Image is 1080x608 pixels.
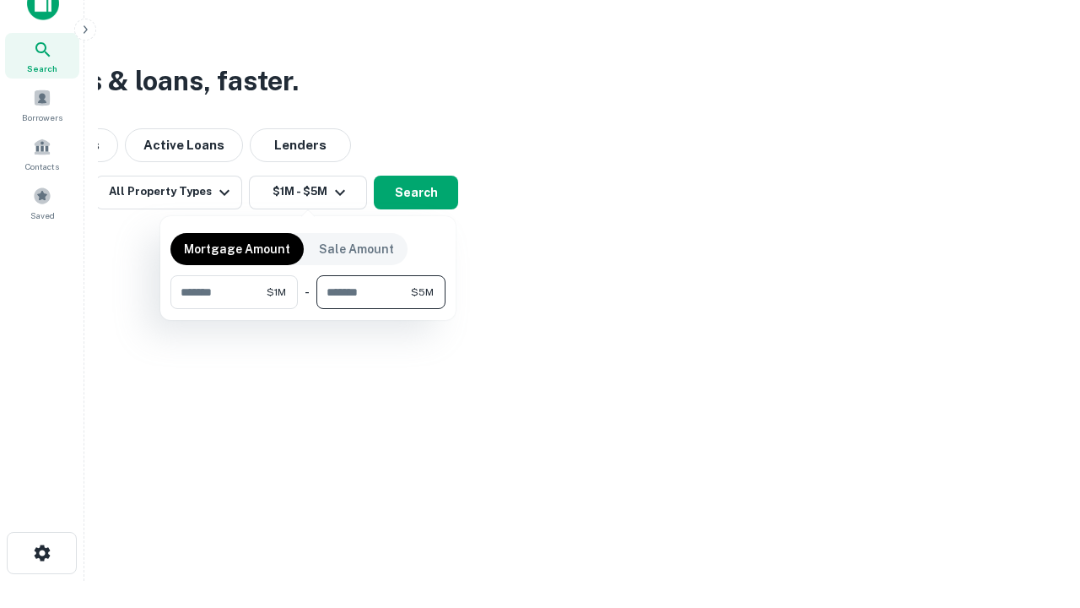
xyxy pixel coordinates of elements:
[411,285,434,300] span: $5M
[996,473,1080,554] iframe: Chat Widget
[184,240,290,258] p: Mortgage Amount
[319,240,394,258] p: Sale Amount
[305,275,310,309] div: -
[267,285,286,300] span: $1M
